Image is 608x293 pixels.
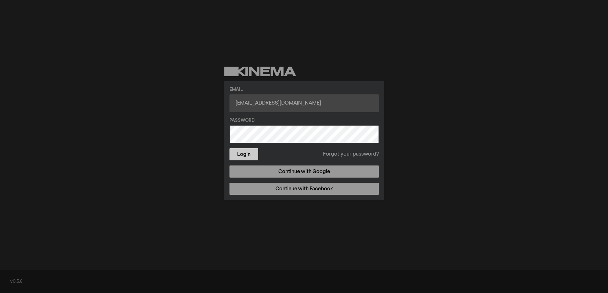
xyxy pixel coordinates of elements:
a: Forgot your password? [323,150,379,158]
a: Continue with Facebook [229,183,379,195]
button: Login [229,148,258,160]
div: v0.5.8 [10,278,598,285]
label: Email [229,86,379,93]
label: Password [229,117,379,124]
a: Continue with Google [229,165,379,178]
